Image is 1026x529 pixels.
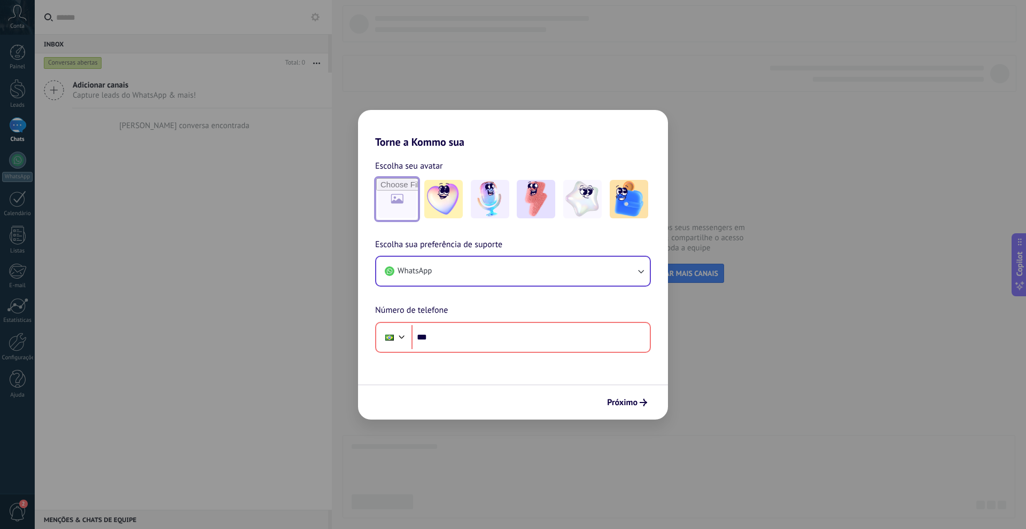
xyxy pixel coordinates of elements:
[375,304,448,318] span: Número de telefone
[471,180,509,218] img: -2.jpeg
[376,257,650,286] button: WhatsApp
[398,266,432,277] span: WhatsApp
[602,393,652,412] button: Próximo
[375,159,443,173] span: Escolha seu avatar
[563,180,602,218] img: -4.jpeg
[517,180,555,218] img: -3.jpeg
[610,180,648,218] img: -5.jpeg
[358,110,668,148] h2: Torne a Kommo sua
[424,180,463,218] img: -1.jpeg
[607,399,638,406] span: Próximo
[375,238,502,252] span: Escolha sua preferência de suporte
[379,326,400,349] div: Brazil: + 55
